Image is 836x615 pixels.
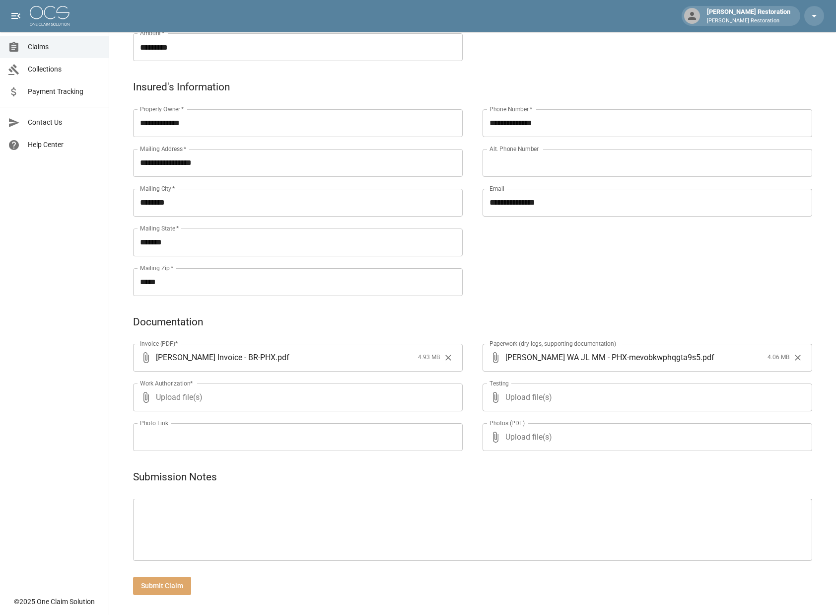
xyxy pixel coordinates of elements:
label: Testing [489,379,509,387]
span: Upload file(s) [505,423,785,451]
label: Email [489,184,504,193]
label: Property Owner [140,105,184,113]
span: 4.06 MB [767,353,789,363]
label: Invoice (PDF)* [140,339,178,348]
label: Mailing Zip [140,264,174,272]
label: Mailing City [140,184,175,193]
span: Contact Us [28,117,101,128]
label: Paperwork (dry logs, supporting documentation) [489,339,616,348]
span: . pdf [700,352,714,363]
span: Collections [28,64,101,75]
button: open drawer [6,6,26,26]
button: Clear [441,350,456,365]
span: Payment Tracking [28,86,101,97]
label: Amount [140,29,165,37]
p: [PERSON_NAME] Restoration [707,17,790,25]
label: Work Authorization* [140,379,193,387]
img: ocs-logo-white-transparent.png [30,6,70,26]
span: Help Center [28,140,101,150]
span: Claims [28,42,101,52]
label: Photo Link [140,419,168,427]
label: Mailing State [140,224,179,232]
span: [PERSON_NAME] WA JL MM - PHX-mevobkwphqgta9s5 [505,352,700,363]
label: Mailing Address [140,145,186,153]
button: Clear [790,350,805,365]
span: [PERSON_NAME] Invoice - BR-PHX [156,352,276,363]
label: Phone Number [489,105,532,113]
span: Upload file(s) [156,384,436,411]
label: Alt. Phone Number [489,145,539,153]
span: Upload file(s) [505,384,785,411]
div: © 2025 One Claim Solution [14,597,95,607]
label: Photos (PDF) [489,419,525,427]
div: [PERSON_NAME] Restoration [703,7,794,25]
span: 4.93 MB [418,353,440,363]
button: Submit Claim [133,577,191,595]
span: . pdf [276,352,289,363]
